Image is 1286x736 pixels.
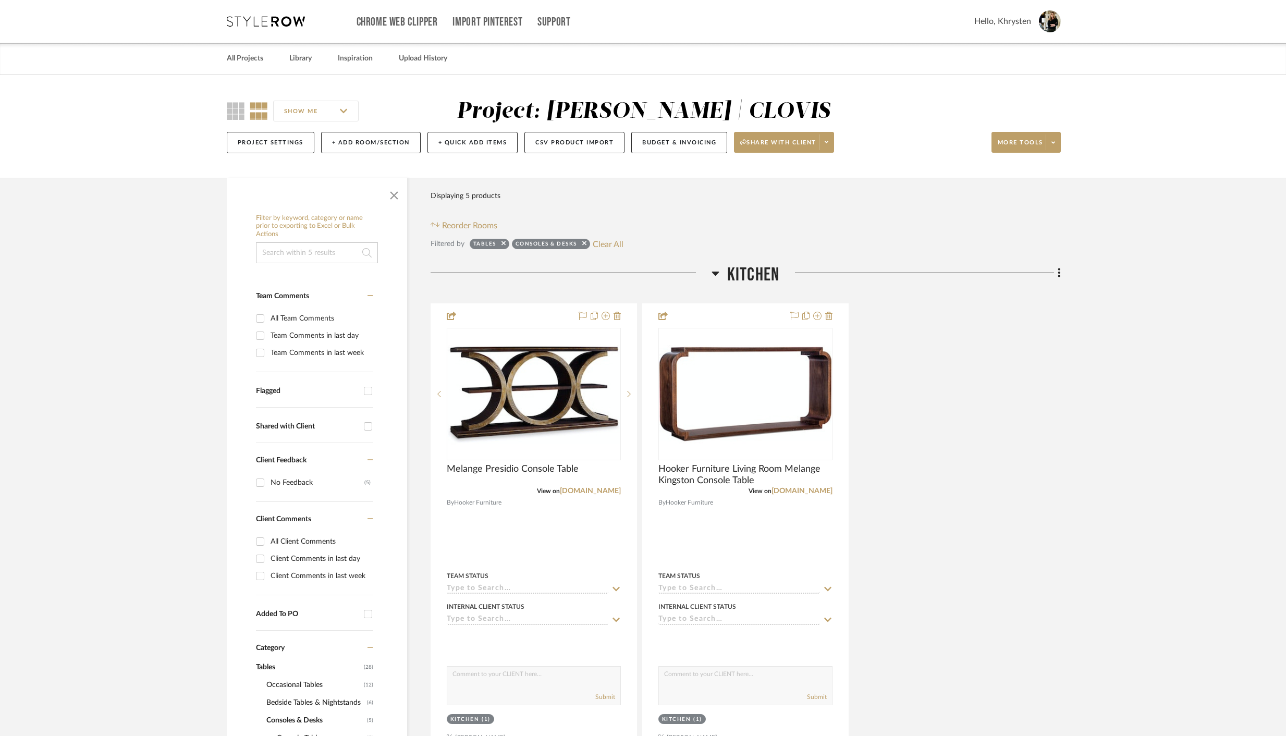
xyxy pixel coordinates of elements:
[807,692,827,702] button: Submit
[448,329,620,459] img: Melange Presidio Console Table
[256,516,311,523] span: Client Comments
[227,52,263,66] a: All Projects
[266,676,361,694] span: Occasional Tables
[659,329,831,459] img: Hooker Furniture Living Room Melange Kingston Console Table
[482,716,491,723] div: (1)
[1039,10,1061,32] img: avatar
[364,659,373,676] span: (28)
[740,139,816,154] span: Share with client
[227,132,314,153] button: Project Settings
[256,387,359,396] div: Flagged
[516,240,577,251] div: Consoles & Desks
[447,463,579,475] span: Melange Presidio Console Table
[473,240,496,251] div: Tables
[662,716,691,723] div: Kitchen
[271,474,364,491] div: No Feedback
[321,132,421,153] button: + Add Room/Section
[998,139,1043,154] span: More tools
[658,571,700,581] div: Team Status
[450,716,480,723] div: Kitchen
[593,237,623,251] button: Clear All
[289,52,312,66] a: Library
[271,310,371,327] div: All Team Comments
[367,712,373,729] span: (5)
[431,186,500,206] div: Displaying 5 products
[431,219,498,232] button: Reorder Rooms
[727,264,779,286] span: Kitchen
[666,498,713,508] span: Hooker Furniture
[658,615,820,625] input: Type to Search…
[749,488,771,494] span: View on
[447,584,608,594] input: Type to Search…
[658,602,736,611] div: Internal Client Status
[658,463,832,486] span: Hooker Furniture Living Room Melange Kingston Console Table
[447,602,524,611] div: Internal Client Status
[991,132,1061,153] button: More tools
[734,132,834,153] button: Share with client
[658,498,666,508] span: By
[447,571,488,581] div: Team Status
[537,18,570,27] a: Support
[974,15,1031,28] span: Hello, Khrysten
[427,132,518,153] button: + Quick Add Items
[399,52,447,66] a: Upload History
[693,716,702,723] div: (1)
[338,52,373,66] a: Inspiration
[454,498,501,508] span: Hooker Furniture
[560,487,621,495] a: [DOMAIN_NAME]
[256,242,378,263] input: Search within 5 results
[271,568,371,584] div: Client Comments in last week
[447,615,608,625] input: Type to Search…
[452,18,522,27] a: Import Pinterest
[631,132,727,153] button: Budget & Invoicing
[256,292,309,300] span: Team Comments
[771,487,832,495] a: [DOMAIN_NAME]
[457,101,830,122] div: Project: [PERSON_NAME] | CLOVIS
[442,219,497,232] span: Reorder Rooms
[364,677,373,693] span: (12)
[256,214,378,239] h6: Filter by keyword, category or name prior to exporting to Excel or Bulk Actions
[524,132,624,153] button: CSV Product Import
[271,327,371,344] div: Team Comments in last day
[384,183,405,204] button: Close
[367,694,373,711] span: (6)
[659,328,832,460] div: 0
[256,658,361,676] span: Tables
[537,488,560,494] span: View on
[271,533,371,550] div: All Client Comments
[256,422,359,431] div: Shared with Client
[447,328,620,460] div: 0
[256,610,359,619] div: Added To PO
[595,692,615,702] button: Submit
[256,644,285,653] span: Category
[271,345,371,361] div: Team Comments in last week
[431,238,464,250] div: Filtered by
[357,18,438,27] a: Chrome Web Clipper
[447,498,454,508] span: By
[658,584,820,594] input: Type to Search…
[266,712,364,729] span: Consoles & Desks
[256,457,307,464] span: Client Feedback
[271,550,371,567] div: Client Comments in last day
[266,694,364,712] span: Bedside Tables & Nightstands
[364,474,371,491] div: (5)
